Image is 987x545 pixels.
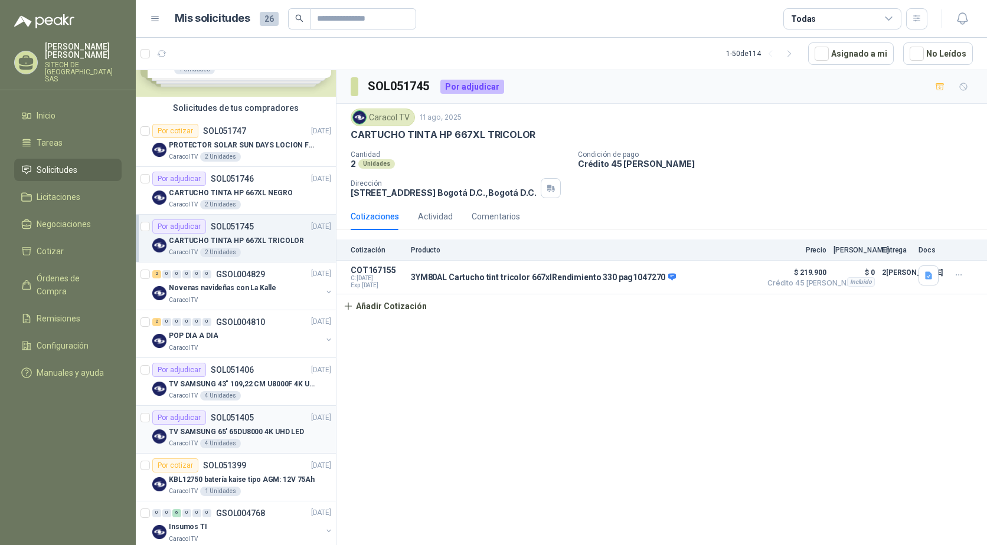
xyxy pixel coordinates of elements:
[37,245,64,258] span: Cotizar
[182,318,191,326] div: 0
[14,213,122,235] a: Negociaciones
[14,14,74,28] img: Logo peakr
[169,522,207,533] p: Insumos TI
[351,275,404,282] span: C: [DATE]
[216,318,265,326] p: GSOL004810
[14,307,122,330] a: Remisiones
[182,509,191,517] div: 0
[767,265,826,280] span: $ 219.900
[37,272,110,298] span: Órdenes de Compra
[169,140,316,151] p: PROTECTOR SOLAR SUN DAYS LOCION FPS 50 CAJA X 24 UN
[311,365,331,376] p: [DATE]
[136,215,336,262] a: Por adjudicarSOL051745[DATE] Company LogoCARTUCHO TINTA HP 667XL TRICOLORCaracol TV2 Unidades
[136,167,336,215] a: Por adjudicarSOL051746[DATE] Company LogoCARTUCHO TINTA HP 667XL NEGROCaracol TV2 Unidades
[311,508,331,519] p: [DATE]
[14,267,122,303] a: Órdenes de Compra
[136,97,336,119] div: Solicitudes de tus compradores
[175,10,250,27] h1: Mis solicitudes
[578,159,982,169] p: Crédito 45 [PERSON_NAME]
[169,487,198,496] p: Caracol TV
[37,191,80,203] span: Licitaciones
[358,159,395,169] div: Unidades
[211,366,254,374] p: SOL051406
[169,343,198,353] p: Caracol TV
[169,391,198,400] p: Caracol TV
[162,509,171,517] div: 0
[152,286,166,300] img: Company Logo
[45,42,122,59] p: [PERSON_NAME] [PERSON_NAME]
[172,318,181,326] div: 0
[200,391,241,400] div: 4 Unidades
[152,315,334,353] a: 2 0 0 0 0 0 GSOL004810[DATE] Company LogoPOP DIA A DIACaracol TV
[14,362,122,384] a: Manuales y ayuda
[37,366,104,379] span: Manuales y ayuda
[14,132,122,154] a: Tareas
[152,219,206,234] div: Por adjudicar
[834,265,875,280] p: $ 0
[903,42,973,65] button: No Leídos
[169,248,198,257] p: Caracol TV
[152,429,166,444] img: Company Logo
[152,458,198,472] div: Por cotizar
[169,296,198,305] p: Caracol TV
[169,534,198,544] p: Caracol TV
[37,312,80,325] span: Remisiones
[152,172,206,186] div: Por adjudicar
[14,240,122,262] a: Cotizar
[211,222,254,231] p: SOL051745
[211,413,254,422] p: SOL051405
[311,126,331,137] p: [DATE]
[169,331,218,342] p: POP DIA A DIA
[162,270,171,278] div: 0
[152,318,161,326] div: 2
[311,317,331,328] p: [DATE]
[14,104,122,127] a: Inicio
[169,188,293,199] p: CARTUCHO TINTA HP 667XL NEGRO
[152,334,166,348] img: Company Logo
[200,248,241,257] div: 2 Unidades
[351,150,568,159] p: Cantidad
[169,474,315,485] p: KBL12750 batería kaise tipo AGM: 12V 75Ah
[169,200,198,209] p: Caracol TV
[152,477,166,491] img: Company Logo
[169,439,198,448] p: Caracol TV
[351,109,415,126] div: Caracol TV
[45,61,122,83] p: SITECH DE [GEOGRAPHIC_DATA] SAS
[351,282,404,289] span: Exp: [DATE]
[162,318,171,326] div: 0
[200,200,241,209] div: 2 Unidades
[260,12,279,26] span: 26
[200,487,241,496] div: 1 Unidades
[882,265,911,280] p: 2 [PERSON_NAME]
[200,439,241,448] div: 4 Unidades
[152,506,334,544] a: 0 0 6 0 0 0 GSOL004768[DATE] Company LogoInsumos TICaracol TV
[351,265,404,275] p: COT167155
[172,270,181,278] div: 0
[311,173,331,185] p: [DATE]
[182,270,191,278] div: 0
[311,221,331,232] p: [DATE]
[152,382,166,396] img: Company Logo
[882,246,911,254] p: Entrega
[351,246,404,254] p: Cotización
[351,210,399,223] div: Cotizaciones
[353,111,366,124] img: Company Logo
[202,509,211,517] div: 0
[767,246,826,254] p: Precio
[169,379,316,390] p: TV SAMSUNG 43" 109,22 CM U8000F 4K UHD
[216,509,265,517] p: GSOL004768
[351,129,535,141] p: CARTUCHO TINTA HP 667XL TRICOLOR
[203,461,246,470] p: SOL051399
[336,294,433,318] button: Añadir Cotización
[152,143,166,157] img: Company Logo
[37,136,63,149] span: Tareas
[37,163,77,176] span: Solicitudes
[311,269,331,280] p: [DATE]
[440,80,504,94] div: Por adjudicar
[152,411,206,425] div: Por adjudicar
[808,42,894,65] button: Asignado a mi
[295,14,303,22] span: search
[418,210,453,223] div: Actividad
[37,339,89,352] span: Configuración
[152,270,161,278] div: 2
